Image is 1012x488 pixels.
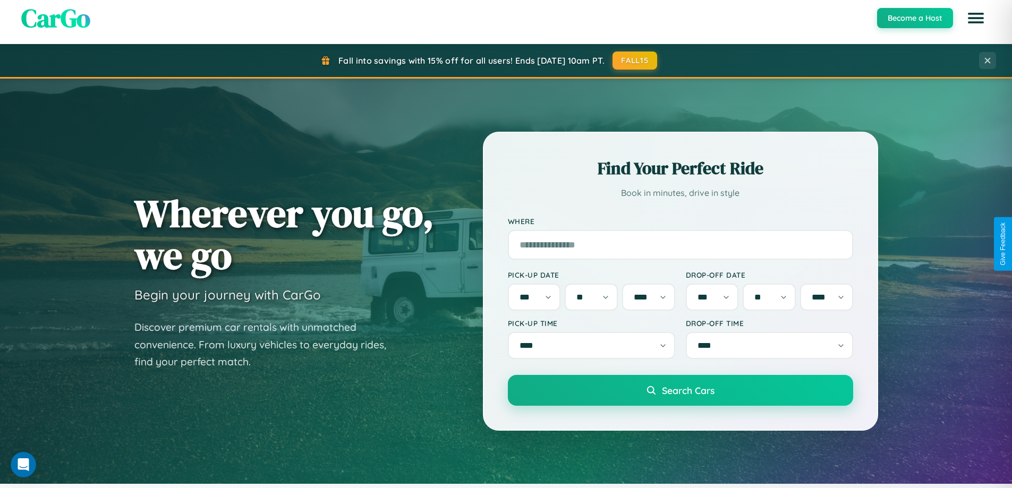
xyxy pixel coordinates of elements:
button: Search Cars [508,375,853,406]
div: Give Feedback [999,222,1007,266]
span: CarGo [21,1,90,36]
h2: Find Your Perfect Ride [508,157,853,180]
button: Open menu [961,3,991,33]
label: Drop-off Date [686,270,853,279]
iframe: Intercom live chat [11,452,36,477]
h1: Wherever you go, we go [134,192,434,276]
button: FALL15 [613,52,657,70]
p: Book in minutes, drive in style [508,185,853,201]
p: Discover premium car rentals with unmatched convenience. From luxury vehicles to everyday rides, ... [134,319,400,371]
h3: Begin your journey with CarGo [134,287,321,303]
span: Fall into savings with 15% off for all users! Ends [DATE] 10am PT. [338,55,605,66]
label: Drop-off Time [686,319,853,328]
span: Search Cars [662,384,715,396]
label: Pick-up Date [508,270,675,279]
label: Pick-up Time [508,319,675,328]
label: Where [508,217,853,226]
button: Become a Host [877,8,953,28]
